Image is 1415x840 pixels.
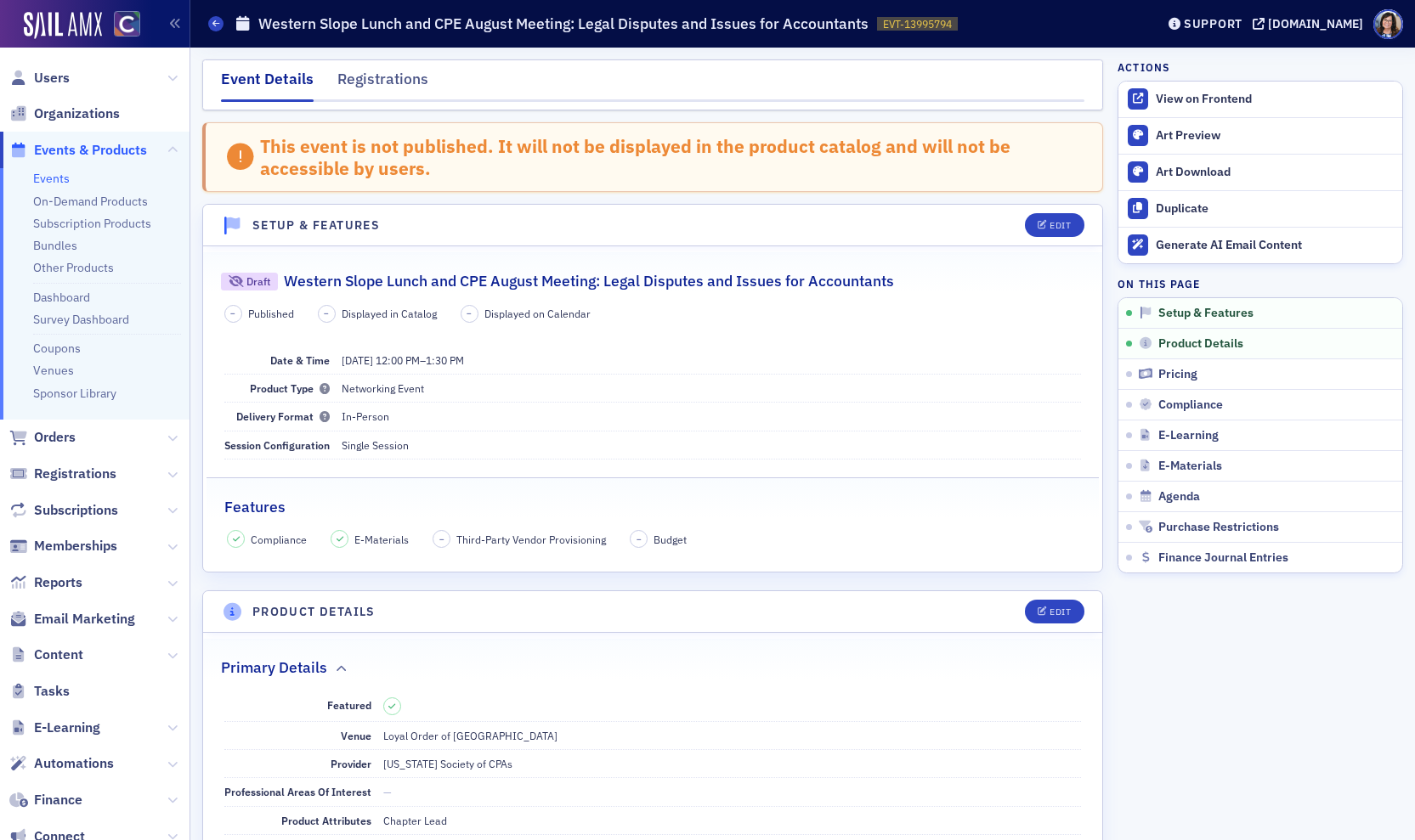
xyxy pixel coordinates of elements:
div: View on Frontend [1156,92,1394,107]
span: Finance Journal Entries [1158,550,1288,566]
img: SailAMX [24,12,102,39]
span: – [439,533,444,545]
span: Orders [34,428,76,447]
a: Events [33,171,70,186]
span: E-Materials [354,532,409,547]
h1: Western Slope Lunch and CPE August Meeting: Legal Disputes and Issues for Accountants [258,14,869,34]
h4: On this page [1118,276,1403,291]
time: 12:00 PM [376,353,420,367]
span: EVT-13995794 [883,17,952,31]
a: Sponsor Library [33,386,116,401]
div: Duplicate [1156,201,1394,217]
span: – [467,307,472,319]
h2: Western Slope Lunch and CPE August Meeting: Legal Disputes and Issues for Accountants [284,270,894,292]
a: Orders [9,428,76,447]
a: Finance [9,791,82,809]
button: Edit [1025,600,1084,623]
a: Bundles [33,238,77,253]
h4: Setup & Features [252,217,380,234]
span: Email Marketing [34,610,135,629]
a: Memberships [9,537,117,555]
h4: Actions [1118,59,1170,75]
span: Finance [34,791,82,809]
span: — [383,785,392,798]
span: Compliance [1158,397,1223,413]
span: Memberships [34,537,117,555]
span: Events & Products [34,141,147,160]
div: This event is not published. It will not be displayed in the product catalog and will not be acce... [260,135,1084,180]
button: Duplicate [1118,190,1402,227]
button: Edit [1025,213,1084,237]
span: Purchase Restrictions [1158,520,1279,535]
div: Draft [246,277,270,286]
a: Dashboard [33,290,90,305]
div: Draft [221,273,278,290]
span: Session Configuration [224,438,330,452]
a: Survey Dashboard [33,312,129,327]
span: Budget [654,532,687,547]
time: 1:30 PM [426,353,464,367]
div: Art Preview [1156,128,1394,144]
div: Registrations [337,68,428,99]
span: Agenda [1158,489,1200,505]
a: View Homepage [102,11,140,40]
a: Reports [9,573,82,592]
a: Venues [33,363,74,378]
a: Art Download [1118,154,1402,190]
span: Product Type [250,381,330,395]
span: Networking Event [342,381,424,395]
span: Profile [1373,9,1403,39]
a: Users [9,69,70,87]
span: Content [34,646,83,664]
span: Compliance [251,532,307,547]
span: Organizations [34,104,120,123]
h2: Features [224,496,286,518]
button: [DOMAIN_NAME] [1253,18,1369,30]
div: Chapter Lead [383,813,447,828]
a: On-Demand Products [33,194,148,209]
a: View on Frontend [1118,82,1402,117]
span: Delivery Format [236,409,330,423]
span: Date & Time [270,353,330,367]
span: Venue [341,729,371,742]
a: Automations [9,754,114,773]
span: – [324,307,329,319]
a: Email Marketing [9,610,135,629]
span: Product Attributes [281,814,371,827]
span: Loyal Order of [GEOGRAPHIC_DATA] [383,729,558,742]
a: Art Preview [1118,118,1402,154]
span: Automations [34,754,114,773]
a: Subscriptions [9,501,118,520]
span: – [342,353,464,367]
span: Third-Party Vendor Provisioning [456,532,606,547]
a: Events & Products [9,141,147,160]
span: Displayed on Calendar [484,306,591,321]
img: SailAMX [114,11,140,37]
span: [DATE] [342,353,373,367]
span: Provider [331,757,371,770]
span: Registrations [34,465,116,483]
span: E-Materials [1158,459,1222,474]
div: Edit [1050,607,1071,617]
span: Featured [327,698,371,712]
div: Art Download [1156,165,1394,180]
a: Other Products [33,260,114,275]
a: E-Learning [9,719,100,737]
span: E-Learning [1158,428,1219,443]
div: [DOMAIN_NAME] [1268,16,1363,31]
span: Subscriptions [34,501,118,520]
span: Professional Areas Of Interest [224,785,371,798]
button: Generate AI Email Content [1118,227,1402,263]
span: E-Learning [34,719,100,737]
h4: Product Details [252,603,376,621]
a: Registrations [9,465,116,483]
span: Product Details [1158,336,1243,352]
a: Organizations [9,104,120,123]
span: Single Session [342,438,409,452]
div: Generate AI Email Content [1156,238,1394,253]
span: – [230,307,235,319]
span: Reports [34,573,82,592]
span: In-Person [342,409,389,423]
a: Tasks [9,682,70,701]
